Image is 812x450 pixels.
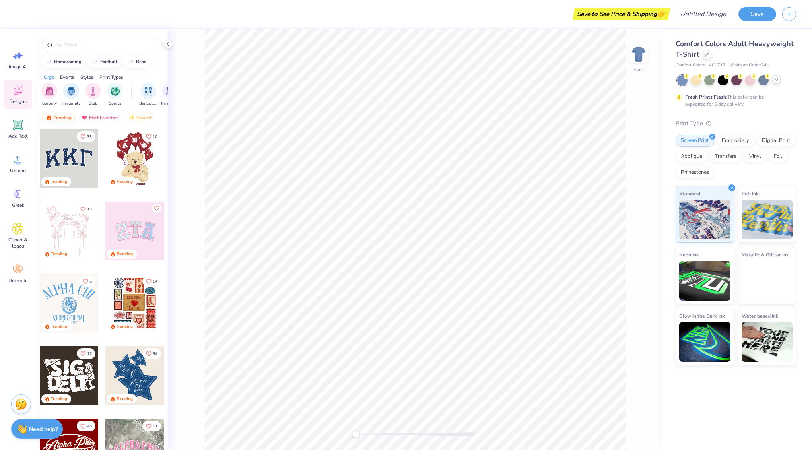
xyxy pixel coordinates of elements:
[125,113,155,122] div: Newest
[152,204,161,213] button: Like
[62,83,80,107] button: filter button
[139,83,157,107] div: filter for Big Little Reveal
[87,424,92,428] span: 45
[77,421,95,431] button: Like
[89,87,97,96] img: Club Image
[679,312,725,320] span: Glow in the Dark Ink
[51,396,67,402] div: Trending
[717,135,754,147] div: Embroidery
[77,348,95,359] button: Like
[87,352,92,356] span: 17
[42,113,75,122] div: Trending
[42,101,57,107] span: Sorority
[676,62,705,69] span: Comfort Colors
[87,135,92,139] span: 33
[742,322,793,362] img: Water based Ink
[679,322,730,362] img: Glow in the Dark Ink
[679,200,730,239] img: Standard
[42,56,85,68] button: homecoming
[679,250,699,259] span: Neon Ink
[161,101,179,107] span: Parent's Weekend
[742,312,778,320] span: Water based Ink
[676,135,714,147] div: Screen Print
[685,94,727,100] strong: Fresh Prints Flash:
[631,46,647,62] img: Back
[352,430,360,438] div: Accessibility label
[41,83,57,107] div: filter for Sorority
[80,74,93,81] div: Styles
[9,98,27,105] span: Designs
[166,87,175,96] img: Parent's Weekend Image
[117,179,133,185] div: Trending
[136,60,146,64] div: bear
[107,83,123,107] div: filter for Sports
[51,251,67,257] div: Trending
[85,83,101,107] button: filter button
[62,83,80,107] div: filter for Fraternity
[51,179,67,185] div: Trending
[46,115,52,120] img: trending.gif
[744,151,766,163] div: Vinyl
[100,60,117,64] div: football
[153,424,157,428] span: 11
[29,425,58,433] strong: Need help?
[117,396,133,402] div: Trending
[5,237,31,249] span: Clipart & logos
[710,151,742,163] div: Transfers
[79,276,95,287] button: Like
[679,189,700,198] span: Standard
[128,60,134,64] img: trend_line.gif
[60,74,74,81] div: Events
[89,101,97,107] span: Club
[10,167,26,174] span: Upload
[78,113,122,122] div: Most Favorited
[77,131,95,142] button: Like
[46,60,52,64] img: trend_line.gif
[709,62,726,69] span: # C1717
[676,151,707,163] div: Applique
[92,60,99,64] img: trend_line.gif
[85,83,101,107] div: filter for Club
[161,83,179,107] div: filter for Parent's Weekend
[41,83,57,107] button: filter button
[67,87,76,96] img: Fraternity Image
[142,348,161,359] button: Like
[153,135,157,139] span: 10
[730,62,769,69] span: Minimum Order: 24 +
[153,352,157,356] span: 84
[161,83,179,107] button: filter button
[757,135,795,147] div: Digital Print
[128,115,135,120] img: newest.gif
[77,204,95,214] button: Like
[679,261,730,301] img: Neon Ink
[657,9,666,18] span: 👉
[117,251,133,257] div: Trending
[676,167,714,178] div: Rhinestones
[742,200,793,239] img: Puff Ink
[124,56,149,68] button: bear
[111,87,120,96] img: Sports Image
[54,60,82,64] div: homecoming
[144,87,153,96] img: Big Little Reveal Image
[81,115,87,120] img: most_fav.gif
[139,83,157,107] button: filter button
[117,324,133,330] div: Trending
[674,6,732,22] input: Untitled Design
[575,8,668,20] div: Save to See Price & Shipping
[142,131,161,142] button: Like
[676,39,794,59] span: Comfort Colors Adult Heavyweight T-Shirt
[88,56,121,68] button: football
[153,279,157,283] span: 14
[44,74,54,81] div: Orgs
[738,7,776,21] button: Save
[51,324,67,330] div: Trending
[742,189,758,198] span: Puff Ink
[742,261,793,301] img: Metallic & Glitter Ink
[12,202,24,208] span: Greek
[676,119,796,128] div: Print Type
[55,41,157,48] input: Try "Alpha"
[89,279,92,283] span: 5
[142,421,161,431] button: Like
[742,250,789,259] span: Metallic & Glitter Ink
[769,151,787,163] div: Foil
